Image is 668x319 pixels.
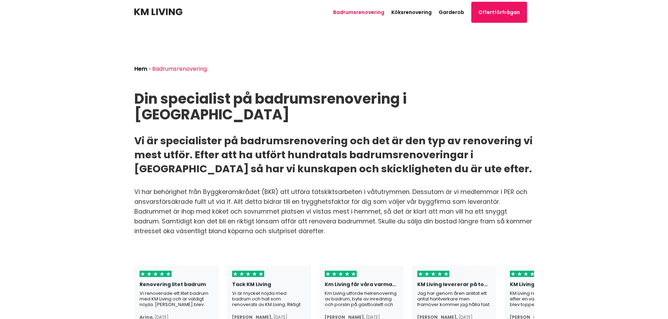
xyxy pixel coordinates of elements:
div: Km Living får våra varmaste rekommendationer [325,282,398,291]
a: Offertförfrågan [471,2,527,23]
h1: Din specialist på badrumsrenovering i [GEOGRAPHIC_DATA] [134,91,534,123]
div: Tack KM Living [232,282,306,291]
div: Vi renoverade ett litet badrum med KM Living och är väldigt nöjda. [PERSON_NAME] blev väldigt sny... [140,291,213,308]
div: Jag har genom åren anlitat ett antal hantverkare men framöver kommer jag hålla fast vid KM Living... [417,291,491,308]
h2: Vi är specialister på badrumsrenovering och det är den typ av renovering vi mest utför. Efter att... [134,134,534,176]
div: KM Living renoverade vårt kök efter en… [510,282,583,291]
img: KM Living [134,8,182,15]
div: Km Living utförde helrenovering av badrum, byte av inredning och porslin på gästtoalett och platt... [325,291,398,308]
a: Badrumsrenovering [333,9,384,16]
div: KM Living levererar på topp! [417,282,491,291]
p: Vi har behörighet från Byggkeramikrådet (BKR) att utföra tätskiktsarbeten i våtutrymmen. Dessutom... [134,187,534,236]
a: Garderob [439,9,464,16]
div: KM Living renoverade vårt kök efter en vattenläcka. Resultatet blev toppen och alla hantverkare v... [510,291,583,308]
li: › [149,64,152,74]
li: Badrumsrenovering [152,64,209,74]
a: Köksrenovering [391,9,432,16]
a: Hem [134,65,147,73]
div: Renovering litet badrum [140,282,213,291]
div: Vi är mycket nöjda med badrum och hall som renoverats av KM Living. Riktigt duktiga och trevliga ... [232,291,306,308]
